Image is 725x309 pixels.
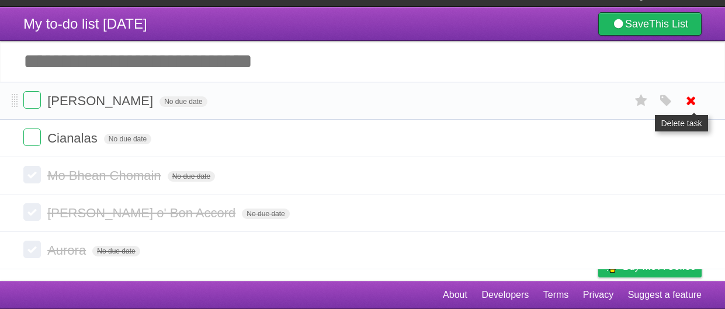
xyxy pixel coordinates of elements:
[47,131,100,145] span: Cianalas
[23,129,41,146] label: Done
[630,91,653,110] label: Star task
[92,246,140,256] span: No due date
[23,16,147,32] span: My to-do list [DATE]
[598,12,702,36] a: SaveThis List
[623,256,696,277] span: Buy me a coffee
[23,166,41,183] label: Done
[242,209,289,219] span: No due date
[443,284,467,306] a: About
[23,91,41,109] label: Done
[583,284,613,306] a: Privacy
[543,284,569,306] a: Terms
[47,243,89,258] span: Aurora
[628,284,702,306] a: Suggest a feature
[104,134,151,144] span: No due date
[159,96,207,107] span: No due date
[23,203,41,221] label: Done
[23,241,41,258] label: Done
[47,168,164,183] span: Mo Bhean Chomain
[47,206,238,220] span: [PERSON_NAME] o' Bon Accord
[649,18,688,30] b: This List
[47,93,156,108] span: [PERSON_NAME]
[481,284,529,306] a: Developers
[168,171,215,182] span: No due date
